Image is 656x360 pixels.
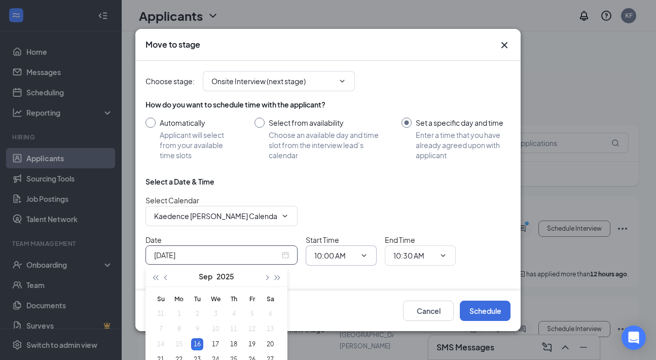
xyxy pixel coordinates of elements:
[225,337,243,352] td: 2025-09-18
[243,291,261,306] th: Fr
[460,301,511,321] button: Schedule
[170,291,188,306] th: Mo
[145,99,511,110] div: How do you want to schedule time with the applicant?
[385,235,415,244] span: End Time
[261,337,279,352] td: 2025-09-20
[338,77,346,85] svg: ChevronDown
[306,235,339,244] span: Start Time
[145,176,214,187] div: Select a Date & Time
[145,196,199,205] span: Select Calendar
[264,338,276,350] div: 20
[498,39,511,51] svg: Cross
[206,291,225,306] th: We
[188,291,206,306] th: Tu
[261,291,279,306] th: Sa
[145,76,195,87] span: Choose stage :
[360,251,368,260] svg: ChevronDown
[199,266,212,286] button: Sep
[393,250,435,261] input: End time
[152,291,170,306] th: Su
[191,338,203,350] div: 16
[145,235,162,244] span: Date
[206,337,225,352] td: 2025-09-17
[246,338,258,350] div: 19
[498,39,511,51] button: Close
[439,251,447,260] svg: ChevronDown
[145,39,200,50] h3: Move to stage
[228,338,240,350] div: 18
[209,338,222,350] div: 17
[216,266,234,286] button: 2025
[403,301,454,321] button: Cancel
[225,291,243,306] th: Th
[243,337,261,352] td: 2025-09-19
[154,249,280,261] input: Sep 16, 2025
[188,337,206,352] td: 2025-09-16
[314,250,356,261] input: Start time
[622,326,646,350] div: Open Intercom Messenger
[281,212,289,220] svg: ChevronDown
